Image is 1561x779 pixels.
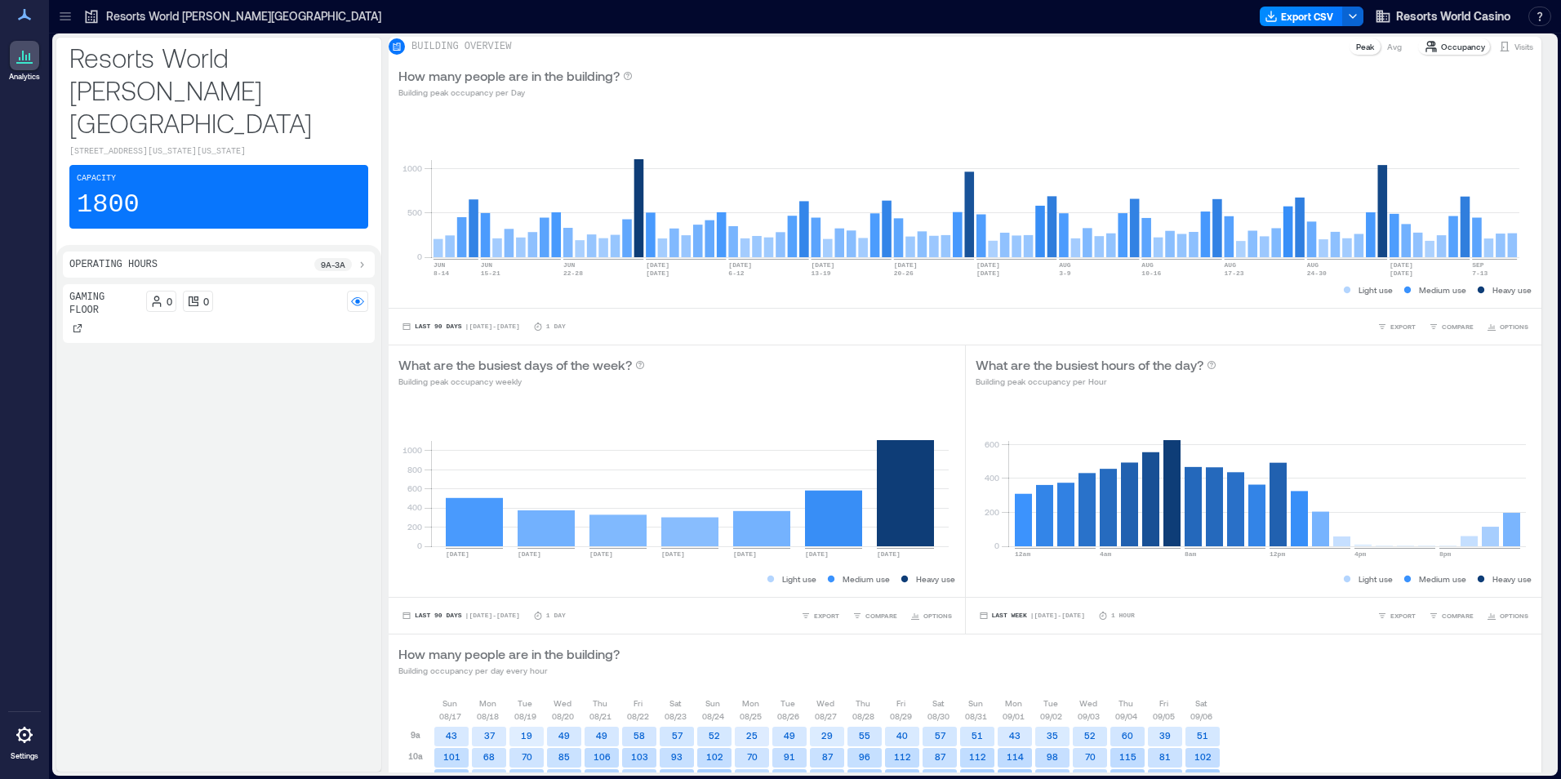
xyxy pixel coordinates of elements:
text: 49 [784,730,795,741]
tspan: 200 [407,522,422,532]
p: Fri [634,697,643,710]
text: [DATE] [805,550,829,558]
p: Settings [11,751,38,761]
span: EXPORT [1390,322,1416,332]
p: Occupancy [1441,40,1485,53]
a: Settings [5,715,44,766]
text: 8pm [1439,550,1452,558]
text: 102 [706,751,723,762]
p: 09/02 [1040,710,1062,723]
p: Sat [669,697,681,710]
text: 57 [672,730,683,741]
text: [DATE] [976,261,1000,269]
text: 39 [1159,730,1171,741]
p: 09/03 [1078,710,1100,723]
text: [DATE] [646,261,669,269]
p: Mon [742,697,759,710]
p: 09/05 [1153,710,1175,723]
text: 115 [1119,751,1136,762]
text: [DATE] [812,261,835,269]
button: Export CSV [1260,7,1343,26]
text: 114 [1007,751,1024,762]
p: 08/25 [740,710,762,723]
tspan: 400 [984,473,998,483]
p: 09/06 [1190,710,1212,723]
text: 70 [747,751,758,762]
p: 08/17 [439,710,461,723]
text: [DATE] [877,550,901,558]
a: Analytics [4,36,45,87]
text: 12am [1015,550,1030,558]
text: 37 [484,730,496,741]
p: 9a - 3a [321,258,345,271]
p: Light use [1359,572,1393,585]
p: Thu [593,697,607,710]
text: JUN [563,261,576,269]
tspan: 0 [417,252,422,261]
tspan: 0 [994,541,998,550]
p: 0 [203,295,209,308]
text: [DATE] [894,261,918,269]
text: AUG [1059,261,1071,269]
text: 35 [1047,730,1058,741]
text: 43 [1009,730,1021,741]
tspan: 1000 [402,445,422,455]
p: Analytics [9,72,40,82]
p: Resorts World [PERSON_NAME][GEOGRAPHIC_DATA] [69,41,368,139]
button: Resorts World Casino [1370,3,1515,29]
span: COMPARE [1442,611,1474,621]
text: 19 [521,730,532,741]
tspan: 600 [984,439,998,449]
p: 0 [167,295,172,308]
text: 8-14 [434,269,449,277]
p: Heavy use [1492,572,1532,585]
p: Medium use [1419,283,1466,296]
span: OPTIONS [1500,611,1528,621]
span: EXPORT [814,611,839,621]
p: 08/30 [927,710,949,723]
p: Avg [1387,40,1402,53]
p: What are the busiest hours of the day? [976,355,1203,375]
button: OPTIONS [1483,608,1532,624]
p: Fri [896,697,905,710]
p: Fri [1159,697,1168,710]
tspan: 400 [407,502,422,512]
tspan: 600 [407,483,422,493]
text: 15-21 [481,269,500,277]
text: 93 [671,751,683,762]
text: 17-23 [1225,269,1244,277]
text: [DATE] [1390,269,1413,277]
p: 1 Day [546,322,566,332]
p: 09/01 [1003,710,1025,723]
span: OPTIONS [923,611,952,621]
text: 4pm [1354,550,1367,558]
p: Resorts World [PERSON_NAME][GEOGRAPHIC_DATA] [106,8,381,24]
text: AUG [1307,261,1319,269]
text: 13-19 [812,269,831,277]
span: OPTIONS [1500,322,1528,332]
text: 51 [972,730,983,741]
text: [DATE] [976,269,1000,277]
text: [DATE] [646,269,669,277]
p: Sun [443,697,457,710]
span: Resorts World Casino [1396,8,1510,24]
button: COMPARE [1425,318,1477,335]
p: Building peak occupancy weekly [398,375,645,388]
button: COMPARE [1425,608,1477,624]
p: BUILDING OVERVIEW [411,40,511,53]
p: 08/31 [965,710,987,723]
p: Light use [1359,283,1393,296]
p: 1800 [77,189,140,221]
text: 98 [1047,751,1058,762]
tspan: 0 [417,541,422,550]
text: 49 [596,730,607,741]
text: 103 [631,751,648,762]
p: Sun [968,697,983,710]
p: 08/27 [815,710,837,723]
p: 08/18 [477,710,499,723]
text: [DATE] [728,261,752,269]
p: How many people are in the building? [398,644,620,664]
p: 08/21 [589,710,612,723]
text: 10-16 [1141,269,1161,277]
text: 52 [1084,730,1096,741]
